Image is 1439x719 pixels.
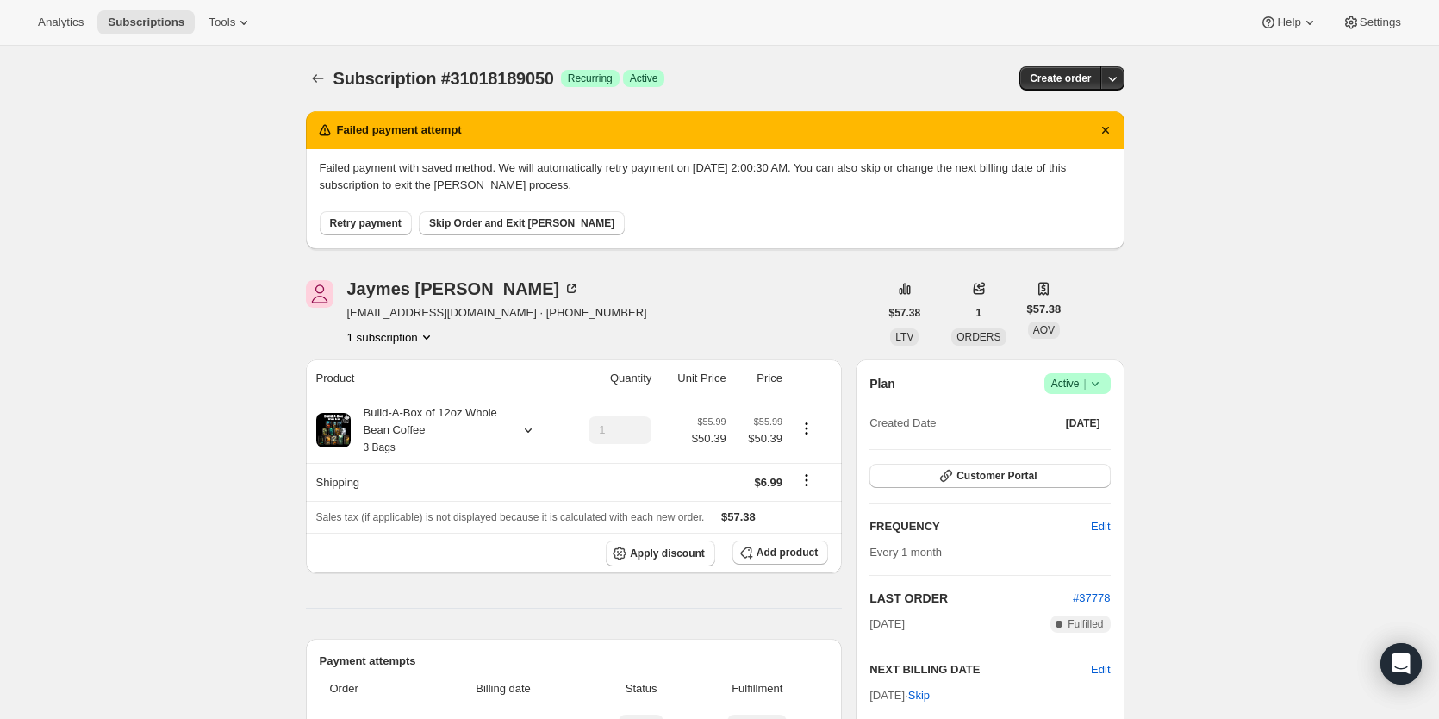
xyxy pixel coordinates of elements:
[869,415,936,432] span: Created Date
[895,331,913,343] span: LTV
[869,375,895,392] h2: Plan
[737,430,782,447] span: $50.39
[1091,661,1110,678] button: Edit
[908,687,930,704] span: Skip
[419,211,625,235] button: Skip Order and Exit [PERSON_NAME]
[108,16,184,29] span: Subscriptions
[568,72,613,85] span: Recurring
[869,518,1091,535] h2: FREQUENCY
[879,301,931,325] button: $57.38
[198,10,263,34] button: Tools
[364,441,396,453] small: 3 Bags
[869,661,1091,678] h2: NEXT BILLING DATE
[966,301,993,325] button: 1
[330,216,402,230] span: Retry payment
[732,541,828,565] button: Add product
[869,689,930,702] span: [DATE] ·
[316,413,351,447] img: product img
[630,72,658,85] span: Active
[306,280,333,308] span: Jaymes Manhart
[320,653,829,670] h2: Payment attempts
[596,680,686,697] span: Status
[692,430,726,447] span: $50.39
[429,216,614,230] span: Skip Order and Exit [PERSON_NAME]
[956,331,1000,343] span: ORDERS
[1093,118,1118,142] button: Dismiss notification
[420,680,586,697] span: Billing date
[606,541,715,566] button: Apply discount
[209,16,235,29] span: Tools
[657,359,731,397] th: Unit Price
[1073,590,1110,607] button: #37778
[1051,375,1104,392] span: Active
[1019,66,1101,91] button: Create order
[1277,16,1300,29] span: Help
[347,304,647,322] span: [EMAIL_ADDRESS][DOMAIN_NAME] · [PHONE_NUMBER]
[869,616,905,633] span: [DATE]
[1360,16,1401,29] span: Settings
[320,159,1111,194] p: Failed payment with saved method. We will automatically retry payment on [DATE] 2:00:30 AM. You c...
[1030,72,1091,85] span: Create order
[1081,513,1120,541] button: Edit
[1332,10,1411,34] button: Settings
[721,510,756,523] span: $57.38
[732,359,788,397] th: Price
[754,416,782,427] small: $55.99
[1073,591,1110,604] a: #37778
[351,404,506,456] div: Build-A-Box of 12oz Whole Bean Coffee
[757,546,818,560] span: Add product
[630,547,705,560] span: Apply discount
[1091,518,1110,535] span: Edit
[696,680,818,697] span: Fulfillment
[1068,617,1103,631] span: Fulfilled
[320,670,416,708] th: Order
[869,590,1073,607] h2: LAST ORDER
[316,511,705,523] span: Sales tax (if applicable) is not displayed because it is calculated with each new order.
[306,463,565,501] th: Shipping
[333,69,554,88] span: Subscription #31018189050
[306,66,330,91] button: Subscriptions
[1249,10,1328,34] button: Help
[1056,411,1111,435] button: [DATE]
[1027,301,1062,318] span: $57.38
[698,416,726,427] small: $55.99
[793,419,820,438] button: Product actions
[337,122,462,139] h2: Failed payment attempt
[1083,377,1086,391] span: |
[869,464,1110,488] button: Customer Portal
[956,469,1037,483] span: Customer Portal
[1380,643,1422,685] div: Open Intercom Messenger
[564,359,657,397] th: Quantity
[320,211,412,235] button: Retry payment
[754,476,782,489] span: $6.99
[1066,416,1100,430] span: [DATE]
[28,10,94,34] button: Analytics
[898,682,940,710] button: Skip
[793,471,820,490] button: Shipping actions
[889,306,921,320] span: $57.38
[38,16,84,29] span: Analytics
[347,328,435,346] button: Product actions
[97,10,195,34] button: Subscriptions
[306,359,565,397] th: Product
[1033,324,1055,336] span: AOV
[347,280,581,297] div: Jaymes [PERSON_NAME]
[976,306,982,320] span: 1
[869,546,942,559] span: Every 1 month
